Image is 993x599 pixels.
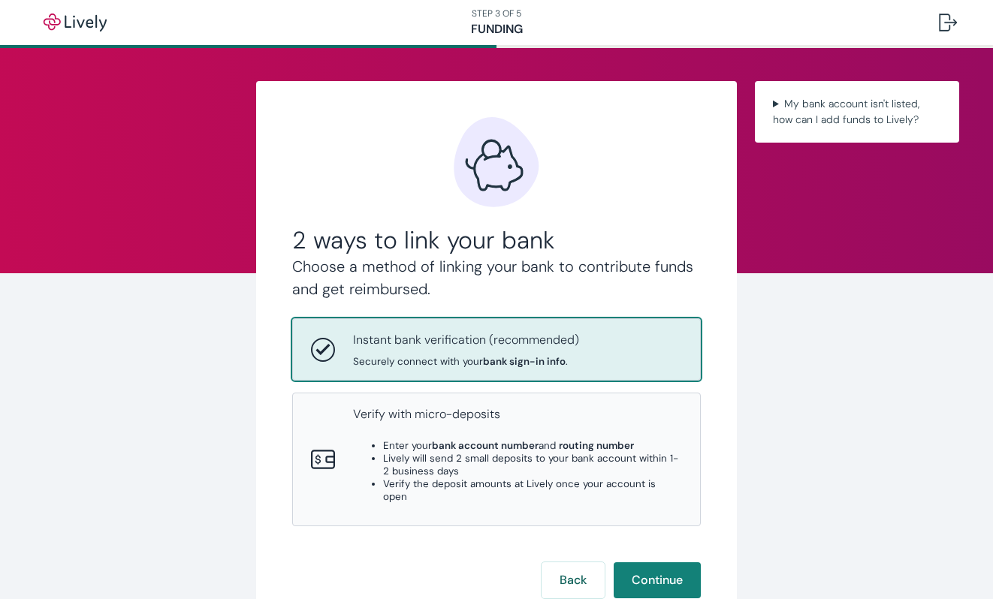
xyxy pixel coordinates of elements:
[353,405,682,423] p: Verify with micro-deposits
[383,477,682,503] li: Verify the deposit amounts at Lively once your account is open
[432,439,539,452] strong: bank account number
[33,14,117,32] img: Lively
[353,331,579,349] p: Instant bank verification (recommended)
[293,319,700,380] button: Instant bank verificationInstant bank verification (recommended)Securely connect with yourbank si...
[383,452,682,477] li: Lively will send 2 small deposits to your bank account within 1-2 business days
[542,562,605,598] button: Back
[483,355,566,368] strong: bank sign-in info
[767,93,947,131] summary: My bank account isn't listed, how can I add funds to Lively?
[311,447,335,471] svg: Micro-deposits
[292,255,701,300] h4: Choose a method of linking your bank to contribute funds and get reimbursed.
[292,225,701,255] h2: 2 ways to link your bank
[293,393,700,525] button: Micro-depositsVerify with micro-depositsEnter yourbank account numberand routing numberLively wil...
[927,5,969,41] button: Log out
[614,562,701,598] button: Continue
[353,355,579,368] span: Securely connect with your .
[383,439,682,452] li: Enter your and
[559,439,634,452] strong: routing number
[311,338,335,362] svg: Instant bank verification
